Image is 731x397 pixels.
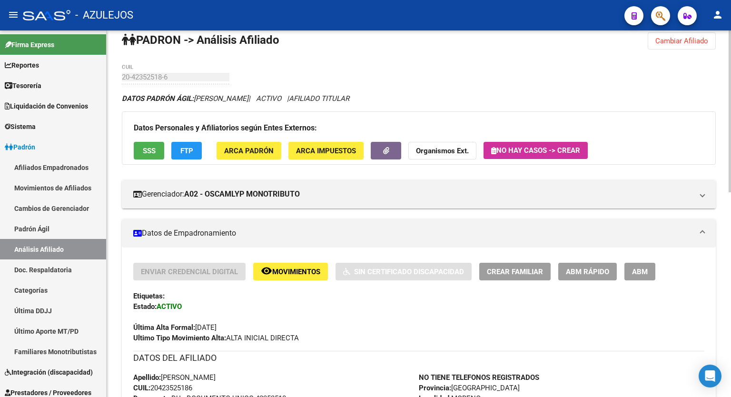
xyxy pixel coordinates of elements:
[180,147,193,155] span: FTP
[484,142,588,159] button: No hay casos -> Crear
[487,268,543,276] span: Crear Familiar
[133,334,226,342] strong: Ultimo Tipo Movimiento Alta:
[8,9,19,20] mat-icon: menu
[134,142,164,159] button: SSS
[122,94,194,103] strong: DATOS PADRÓN ÁGIL:
[217,142,281,159] button: ARCA Padrón
[133,373,216,382] span: [PERSON_NAME]
[5,101,88,111] span: Liquidación de Convenios
[141,268,238,276] span: Enviar Credencial Digital
[558,263,617,280] button: ABM Rápido
[171,142,202,159] button: FTP
[133,292,165,300] strong: Etiquetas:
[122,94,349,103] i: | ACTIVO |
[419,384,451,392] strong: Provincia:
[288,142,364,159] button: ARCA Impuestos
[655,37,708,45] span: Cambiar Afiliado
[133,351,704,365] h3: DATOS DEL AFILIADO
[184,189,300,199] strong: A02 - OSCAMLYP MONOTRIBUTO
[133,323,217,332] span: [DATE]
[5,80,41,91] span: Tesorería
[491,146,580,155] span: No hay casos -> Crear
[133,373,161,382] strong: Apellido:
[134,121,704,135] h3: Datos Personales y Afiliatorios según Entes Externos:
[122,219,716,248] mat-expansion-panel-header: Datos de Empadronamiento
[416,147,469,155] strong: Organismos Ext.
[5,60,39,70] span: Reportes
[419,373,539,382] strong: NO TIENE TELEFONOS REGISTRADOS
[133,384,192,392] span: 20423525186
[133,323,195,332] strong: Última Alta Formal:
[336,263,472,280] button: Sin Certificado Discapacidad
[408,142,476,159] button: Organismos Ext.
[133,228,693,238] mat-panel-title: Datos de Empadronamiento
[157,302,182,311] strong: ACTIVO
[133,384,150,392] strong: CUIL:
[261,265,272,277] mat-icon: remove_red_eye
[632,268,648,276] span: ABM
[75,5,133,26] span: - AZULEJOS
[479,263,551,280] button: Crear Familiar
[133,302,157,311] strong: Estado:
[133,189,693,199] mat-panel-title: Gerenciador:
[122,180,716,208] mat-expansion-panel-header: Gerenciador:A02 - OSCAMLYP MONOTRIBUTO
[419,384,520,392] span: [GEOGRAPHIC_DATA]
[5,121,36,132] span: Sistema
[648,32,716,50] button: Cambiar Afiliado
[224,147,274,155] span: ARCA Padrón
[122,33,279,47] strong: PADRON -> Análisis Afiliado
[354,268,464,276] span: Sin Certificado Discapacidad
[143,147,156,155] span: SSS
[133,263,246,280] button: Enviar Credencial Digital
[699,365,721,387] div: Open Intercom Messenger
[624,263,655,280] button: ABM
[5,40,54,50] span: Firma Express
[272,268,320,276] span: Movimientos
[133,334,299,342] span: ALTA INICIAL DIRECTA
[296,147,356,155] span: ARCA Impuestos
[566,268,609,276] span: ABM Rápido
[122,94,248,103] span: [PERSON_NAME]
[253,263,328,280] button: Movimientos
[5,367,93,377] span: Integración (discapacidad)
[712,9,723,20] mat-icon: person
[5,142,35,152] span: Padrón
[289,94,349,103] span: AFILIADO TITULAR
